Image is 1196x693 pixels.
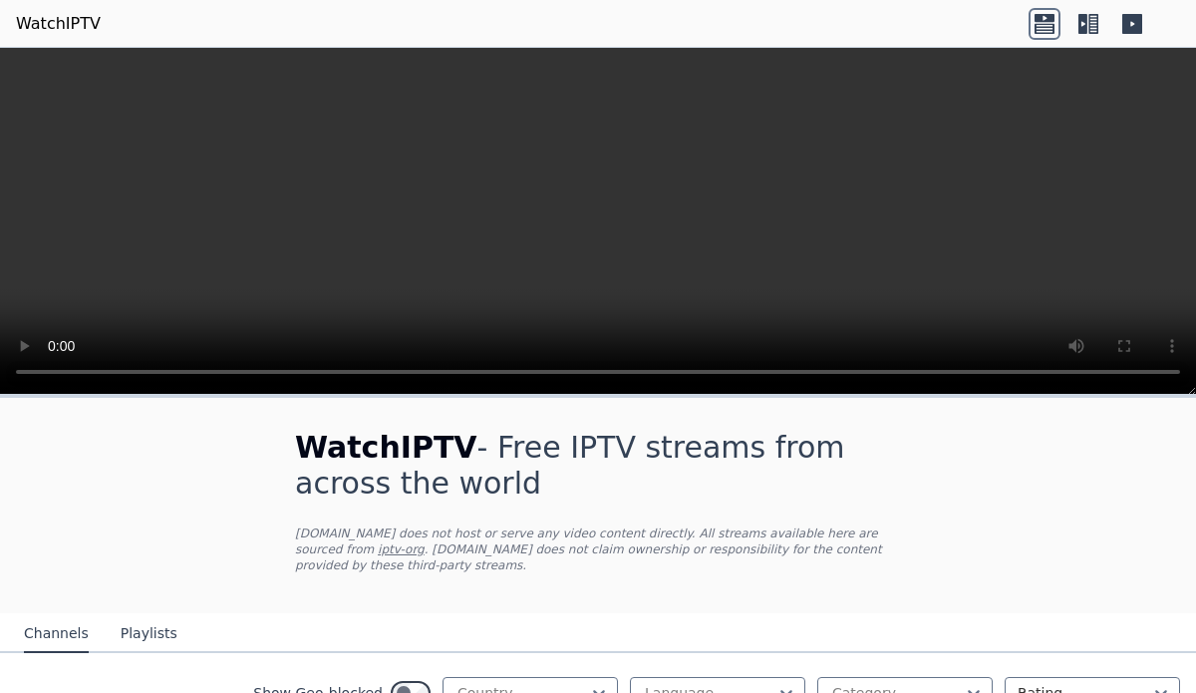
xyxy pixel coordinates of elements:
[295,430,901,502] h1: - Free IPTV streams from across the world
[121,615,177,653] button: Playlists
[16,12,101,36] a: WatchIPTV
[295,525,901,573] p: [DOMAIN_NAME] does not host or serve any video content directly. All streams available here are s...
[295,430,477,465] span: WatchIPTV
[378,542,425,556] a: iptv-org
[24,615,89,653] button: Channels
